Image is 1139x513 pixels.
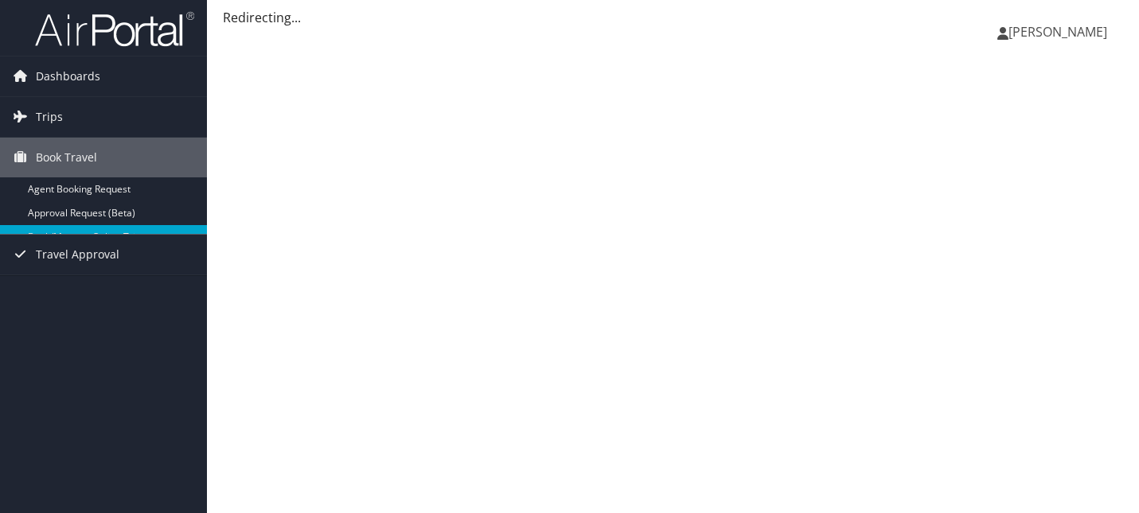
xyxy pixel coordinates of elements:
[997,8,1123,56] a: [PERSON_NAME]
[36,138,97,177] span: Book Travel
[1008,23,1107,41] span: [PERSON_NAME]
[36,56,100,96] span: Dashboards
[36,235,119,274] span: Travel Approval
[36,97,63,137] span: Trips
[223,8,1123,27] div: Redirecting...
[35,10,194,48] img: airportal-logo.png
